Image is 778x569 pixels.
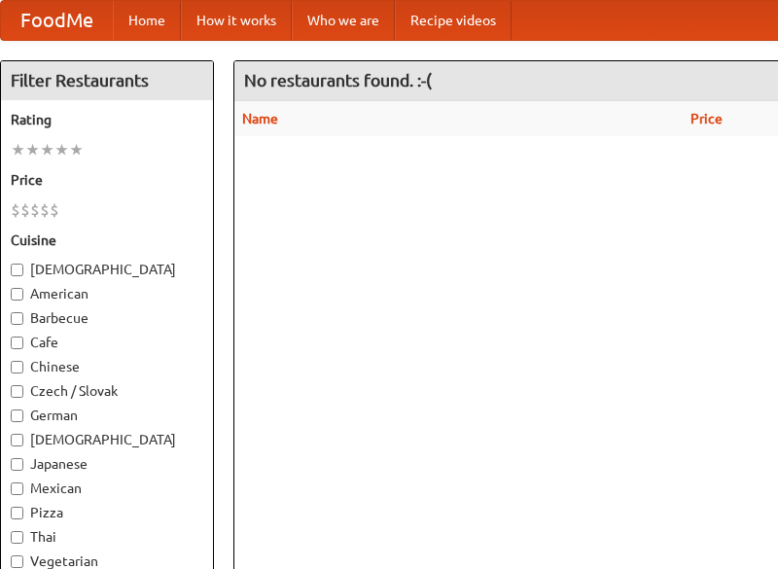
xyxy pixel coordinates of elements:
h5: Cuisine [11,231,203,250]
a: Home [113,1,181,40]
li: $ [20,199,30,221]
label: [DEMOGRAPHIC_DATA] [11,430,203,449]
h4: Filter Restaurants [1,61,213,100]
h5: Rating [11,110,203,129]
input: [DEMOGRAPHIC_DATA] [11,264,23,276]
li: $ [11,199,20,221]
a: How it works [181,1,292,40]
label: Thai [11,527,203,547]
input: Vegetarian [11,555,23,568]
a: Price [690,111,723,126]
label: [DEMOGRAPHIC_DATA] [11,260,203,279]
li: ★ [40,139,54,160]
input: Barbecue [11,312,23,325]
label: Chinese [11,357,203,376]
label: Mexican [11,479,203,498]
input: [DEMOGRAPHIC_DATA] [11,434,23,446]
h5: Price [11,170,203,190]
input: Thai [11,531,23,544]
input: Japanese [11,458,23,471]
a: Who we are [292,1,395,40]
input: American [11,288,23,301]
li: $ [50,199,59,221]
label: American [11,284,203,303]
a: Recipe videos [395,1,512,40]
input: Mexican [11,482,23,495]
input: German [11,409,23,422]
li: ★ [54,139,69,160]
a: FoodMe [1,1,113,40]
input: Cafe [11,337,23,349]
a: Name [242,111,278,126]
label: Japanese [11,454,203,474]
label: Cafe [11,333,203,352]
ng-pluralize: No restaurants found. :-( [244,71,432,89]
input: Czech / Slovak [11,385,23,398]
input: Chinese [11,361,23,373]
label: Barbecue [11,308,203,328]
label: German [11,406,203,425]
input: Pizza [11,507,23,519]
label: Czech / Slovak [11,381,203,401]
li: $ [40,199,50,221]
li: ★ [69,139,84,160]
li: ★ [11,139,25,160]
li: $ [30,199,40,221]
label: Pizza [11,503,203,522]
li: ★ [25,139,40,160]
